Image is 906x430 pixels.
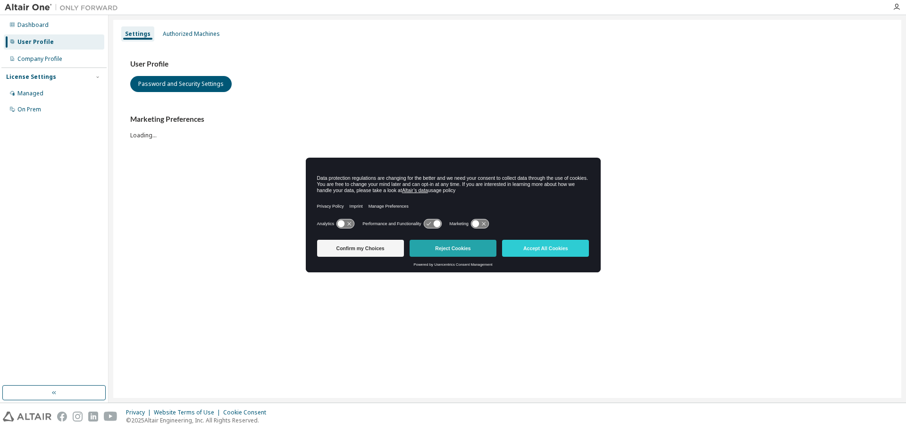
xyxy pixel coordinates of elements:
[104,412,117,422] img: youtube.svg
[17,106,41,113] div: On Prem
[3,412,51,422] img: altair_logo.svg
[126,416,272,424] p: © 2025 Altair Engineering, Inc. All Rights Reserved.
[17,38,54,46] div: User Profile
[5,3,123,12] img: Altair One
[154,409,223,416] div: Website Terms of Use
[130,76,232,92] button: Password and Security Settings
[126,409,154,416] div: Privacy
[6,73,56,81] div: License Settings
[57,412,67,422] img: facebook.svg
[163,30,220,38] div: Authorized Machines
[130,115,884,139] div: Loading...
[88,412,98,422] img: linkedin.svg
[73,412,83,422] img: instagram.svg
[130,115,884,124] h3: Marketing Preferences
[125,30,151,38] div: Settings
[17,55,62,63] div: Company Profile
[17,21,49,29] div: Dashboard
[130,59,884,69] h3: User Profile
[223,409,272,416] div: Cookie Consent
[17,90,43,97] div: Managed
